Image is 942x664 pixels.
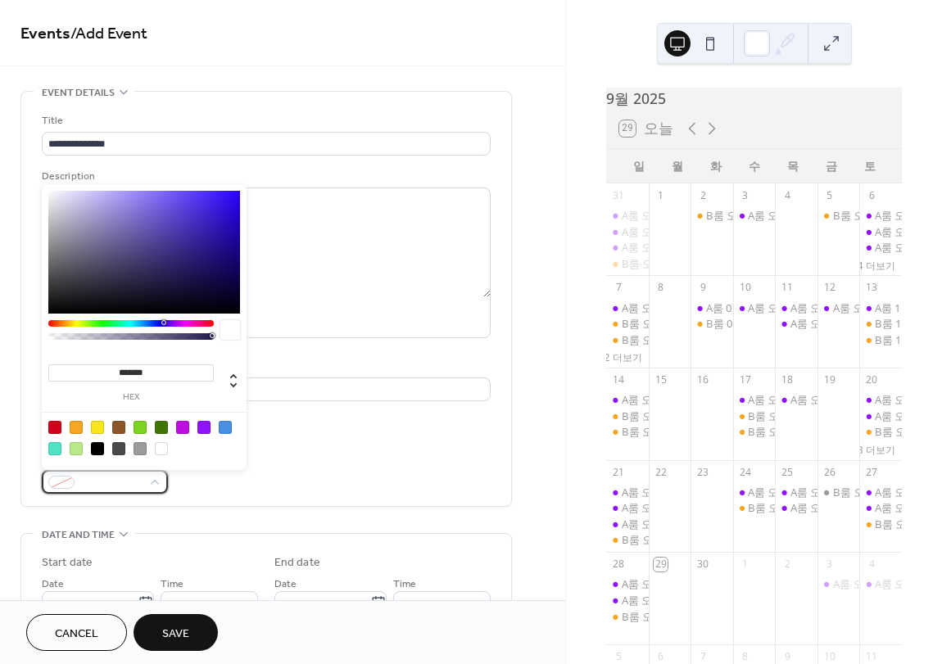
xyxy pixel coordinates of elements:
[654,188,668,202] div: 1
[162,626,189,643] span: Save
[696,558,710,571] div: 30
[822,465,836,479] div: 26
[817,208,860,223] div: B룸 오후 1~3, 김*하
[781,649,795,663] div: 9
[691,316,733,331] div: B룸 07~09시, T**선
[822,558,836,571] div: 3
[691,208,733,223] div: B룸 오후 9~11, 유*은
[606,240,649,255] div: A룸 오후 5~7, 오*민
[733,300,776,315] div: A룸 오후 2~4, 권*진
[622,576,717,591] div: A룸 오후 2~4, 이*혜
[781,188,795,202] div: 4
[622,517,789,531] div: A룸 오후 3~6, [PERSON_NAME]*나
[859,576,902,591] div: A룸 오후 3~5, 김*희
[781,465,795,479] div: 25
[622,332,718,347] div: B룸 오후 1~3, 조*솔
[859,409,902,423] div: A룸 오후 2~4, 박*민
[606,409,649,423] div: B룸 오후 1~4, 조*희
[622,316,724,331] div: B룸 오전 11~1, 정*수
[606,485,649,499] div: A룸 오전 9~11, 김*진
[865,373,879,387] div: 20
[42,168,487,185] div: Description
[775,392,817,407] div: A룸 오후 2~4, 배*훈
[859,224,902,239] div: A룸 오후 4~6, 박*지
[696,465,710,479] div: 23
[859,517,902,531] div: B룸 오전 10~12, 강*민
[606,256,649,271] div: B룸 오후 4~6, 유*은
[70,421,83,434] div: #F5A623
[606,532,649,547] div: B룸 오후 7~9, 박*린
[733,485,776,499] div: A룸 오후 3~5, 유**아
[706,208,808,223] div: B룸 오후 9~11, 유*은
[20,18,70,50] a: Events
[26,614,127,651] a: Cancel
[817,576,860,591] div: A룸 오후 1~4, 김*훈
[748,485,849,499] div: A룸 오후 3~5, 유**아
[622,256,718,271] div: B룸 오후 4~6, 유*은
[612,649,626,663] div: 5
[817,485,860,499] div: B룸 오후 1~3, 입금대기
[161,576,183,593] span: Time
[859,240,902,255] div: A룸 오후 6~8, 최*재
[822,281,836,295] div: 12
[851,256,902,274] button: 4 더보기
[606,609,649,624] div: B룸 오후 12~2, n버섯
[112,421,125,434] div: #8B572A
[859,208,902,223] div: A룸 오후 2~4, 신*철
[619,149,658,183] div: 일
[606,208,649,223] div: A룸 오전 11~1, 안*슬
[865,281,879,295] div: 13
[738,558,752,571] div: 1
[859,500,902,515] div: A룸 오후 4~6, 이*별
[612,558,626,571] div: 28
[155,442,168,455] div: #FFFFFF
[859,485,902,499] div: A룸 오후 1~4, 김*주
[606,593,649,608] div: A룸 오후 5~7, 이*진
[606,576,649,591] div: A룸 오후 2~4, 이*혜
[833,300,928,315] div: A룸 오후 1~3, 조*주
[733,392,776,407] div: A룸 오후 1~4, 유*림
[822,188,836,202] div: 5
[134,442,147,455] div: #9B9B9B
[393,576,416,593] span: Time
[748,424,916,439] div: B룸 오후 7~9, [PERSON_NAME]*원
[622,300,789,315] div: A룸 오후 1~3, [PERSON_NAME]*배
[822,373,836,387] div: 19
[197,421,211,434] div: #9013FE
[134,614,218,651] button: Save
[865,649,879,663] div: 11
[134,421,147,434] div: #7ED321
[775,300,817,315] div: A룸 오전 11~1, 김*보
[748,409,850,423] div: B룸 오전 11~1, 황*욱
[622,224,717,239] div: A룸 오후 1~3, 한*수
[773,149,812,183] div: 목
[606,500,649,515] div: A룸 오후 1~3, 김*지
[738,465,752,479] div: 24
[865,188,879,202] div: 6
[781,558,795,571] div: 2
[790,500,885,515] div: A룸 오후 5~7, 이*경
[748,392,843,407] div: A룸 오후 1~4, 유*림
[733,500,776,515] div: B룸 오후 3~5, 김*웅
[622,532,790,547] div: B룸 오후 7~9, [PERSON_NAME]*린
[859,300,902,315] div: A룸 11~18시, 김*진
[696,281,710,295] div: 9
[42,358,487,375] div: Location
[654,465,668,479] div: 22
[706,316,803,331] div: B룸 07~09시, T**선
[597,348,648,366] button: 2 더보기
[42,84,115,102] span: Event details
[735,149,773,183] div: 수
[812,149,850,183] div: 금
[274,554,320,571] div: End date
[696,149,735,183] div: 화
[775,485,817,499] div: A룸 오후 1~5, 김*진
[859,316,902,331] div: B룸 11~14시, 설*호
[654,281,668,295] div: 8
[612,465,626,479] div: 21
[91,421,104,434] div: #F8E71C
[91,442,104,455] div: #000000
[622,500,789,515] div: A룸 오후 1~3, [PERSON_NAME]*지
[696,649,710,663] div: 7
[42,526,115,544] span: Date and time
